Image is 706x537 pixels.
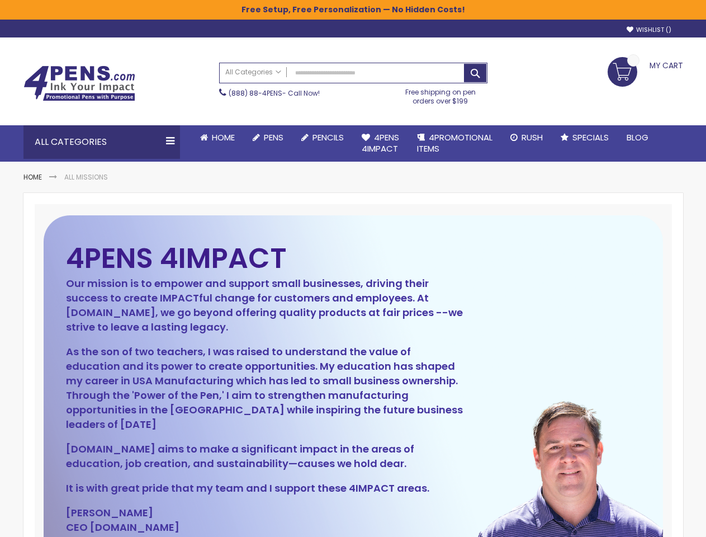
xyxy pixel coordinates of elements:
a: Wishlist [627,26,671,34]
span: Blog [627,131,648,143]
span: Pens [264,131,283,143]
a: (888) 88-4PENS [229,88,282,98]
span: 4Pens 4impact [362,131,399,154]
p: As the son of two teachers, I was raised to understand the value of education and its power to cr... [66,345,464,432]
p: [DOMAIN_NAME] aims to make a significant impact in the areas of education, job creation, and sust... [66,442,464,471]
a: Pencils [292,125,353,150]
span: Rush [522,131,543,143]
a: Blog [618,125,657,150]
a: Home [23,172,42,182]
a: Pens [244,125,292,150]
span: 4PROMOTIONAL ITEMS [417,131,492,154]
a: All Categories [220,63,287,82]
img: 4Pens Custom Pens and Promotional Products [23,65,135,101]
a: Specials [552,125,618,150]
p: Our mission is to empower and support small businesses, driving their success to create IMPACTful... [66,276,464,335]
div: Free shipping on pen orders over $199 [394,83,487,106]
a: 4PROMOTIONALITEMS [408,125,501,162]
strong: All Missions [64,172,108,182]
span: - Call Now! [229,88,320,98]
span: All Categories [225,68,281,77]
p: [PERSON_NAME] CEO [DOMAIN_NAME] [66,506,464,535]
span: Pencils [312,131,344,143]
div: All Categories [23,125,180,159]
p: It is with great pride that my team and I support these 4IMPACT areas. [66,481,464,496]
a: Rush [501,125,552,150]
span: Home [212,131,235,143]
a: 4Pens4impact [353,125,408,162]
span: Specials [572,131,609,143]
a: Home [191,125,244,150]
h2: 4PENS 4IMPACT [66,249,464,268]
